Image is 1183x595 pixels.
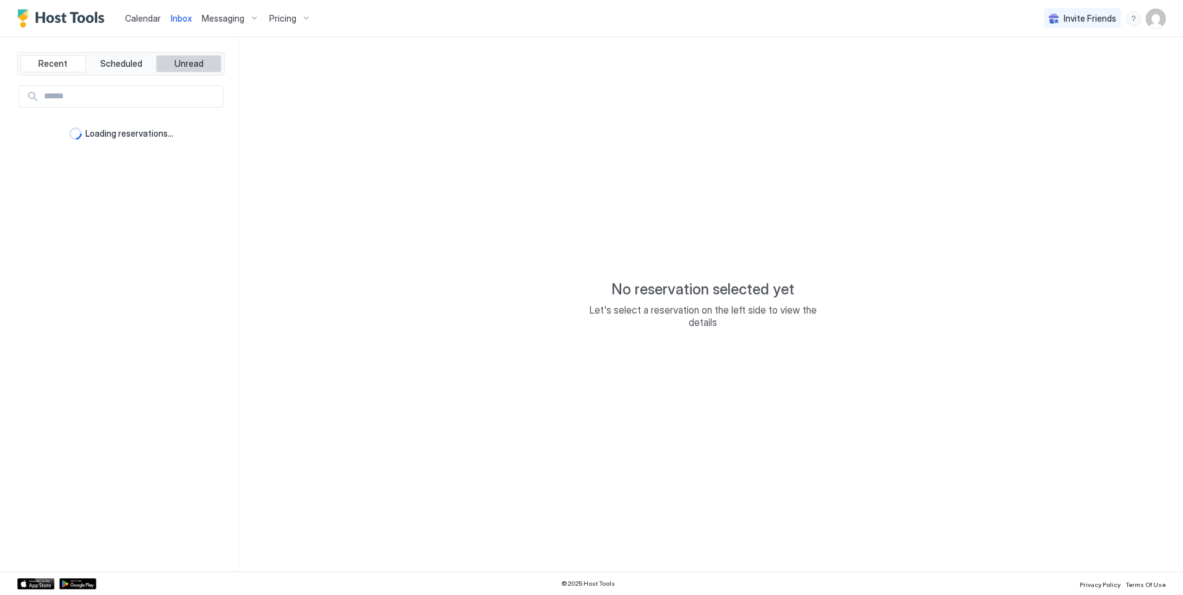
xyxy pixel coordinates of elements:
span: Loading reservations... [85,128,173,139]
a: Google Play Store [59,578,97,589]
a: Terms Of Use [1125,577,1166,590]
span: Calendar [125,13,161,24]
a: Host Tools Logo [17,9,110,28]
span: Pricing [269,13,296,24]
div: loading [69,127,82,140]
span: Terms Of Use [1125,581,1166,588]
span: Unread [174,58,204,69]
button: Unread [156,55,222,72]
span: Invite Friends [1064,13,1116,24]
button: Scheduled [88,55,154,72]
span: Scheduled [100,58,142,69]
span: © 2025 Host Tools [561,580,615,588]
span: Let's select a reservation on the left side to view the details [579,304,827,328]
a: App Store [17,578,54,589]
span: Privacy Policy [1080,581,1121,588]
span: Messaging [202,13,244,24]
div: menu [1126,11,1141,26]
a: Inbox [171,12,192,25]
div: tab-group [17,52,225,75]
span: Recent [38,58,67,69]
a: Privacy Policy [1080,577,1121,590]
input: Input Field [39,86,223,107]
span: No reservation selected yet [611,280,794,299]
span: Inbox [171,13,192,24]
button: Recent [20,55,86,72]
div: User profile [1146,9,1166,28]
a: Calendar [125,12,161,25]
